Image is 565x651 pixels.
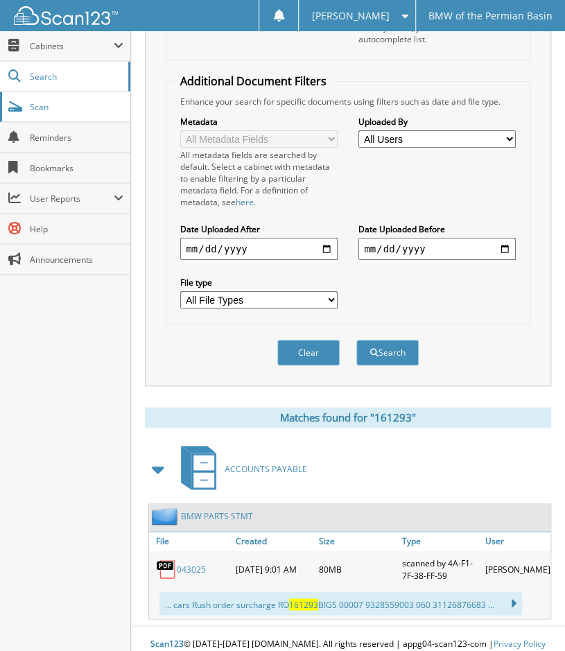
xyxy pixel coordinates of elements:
iframe: Chat Widget [496,584,565,651]
button: Search [356,340,419,365]
span: Scan123 [150,637,184,649]
span: Bookmarks [30,162,123,174]
div: Enhance your search for specific documents using filters such as date and file type. [173,96,522,107]
a: 043025 [177,564,206,575]
span: 161293 [289,598,318,610]
a: File [149,532,232,550]
button: Clear [277,340,340,365]
div: 80MB [315,554,399,584]
label: Uploaded By [358,116,516,128]
img: scan123-logo-white.svg [14,6,118,25]
input: start [180,238,338,260]
span: Scan [30,101,123,113]
div: scanned by 4A-F1-7F-38-FF-59 [399,554,482,584]
a: ACCOUNTS PAYABLE [173,442,307,496]
img: PDF.png [156,559,177,580]
a: Privacy Policy [494,637,546,649]
span: BMW of the Permian Basin [428,12,553,20]
label: Date Uploaded After [180,223,338,235]
span: Cabinets [30,40,114,52]
input: end [358,238,516,260]
a: Created [232,532,315,550]
div: [PERSON_NAME] [482,554,565,584]
span: Help [30,223,123,235]
label: File type [180,277,338,288]
span: Search [30,71,121,83]
div: ... cars Rush order surcharge RO BIGS 00007 9328559003 060 31126876683 ... [159,591,522,615]
span: ACCOUNTS PAYABLE [225,463,307,475]
label: Metadata [180,116,338,128]
div: All metadata fields are searched by default. Select a cabinet with metadata to enable filtering b... [180,149,338,208]
span: Announcements [30,254,123,266]
a: Type [399,532,482,550]
a: here [236,196,254,208]
a: Size [315,532,399,550]
span: User Reports [30,193,114,205]
div: Matches found for "161293" [145,407,551,428]
legend: Additional Document Filters [173,73,333,89]
a: BMW PARTS STMT [181,510,253,522]
div: [DATE] 9:01 AM [232,554,315,584]
img: folder2.png [152,507,181,525]
label: Date Uploaded Before [358,223,516,235]
span: [PERSON_NAME] [312,12,390,20]
a: User [482,532,565,550]
span: Reminders [30,132,123,144]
